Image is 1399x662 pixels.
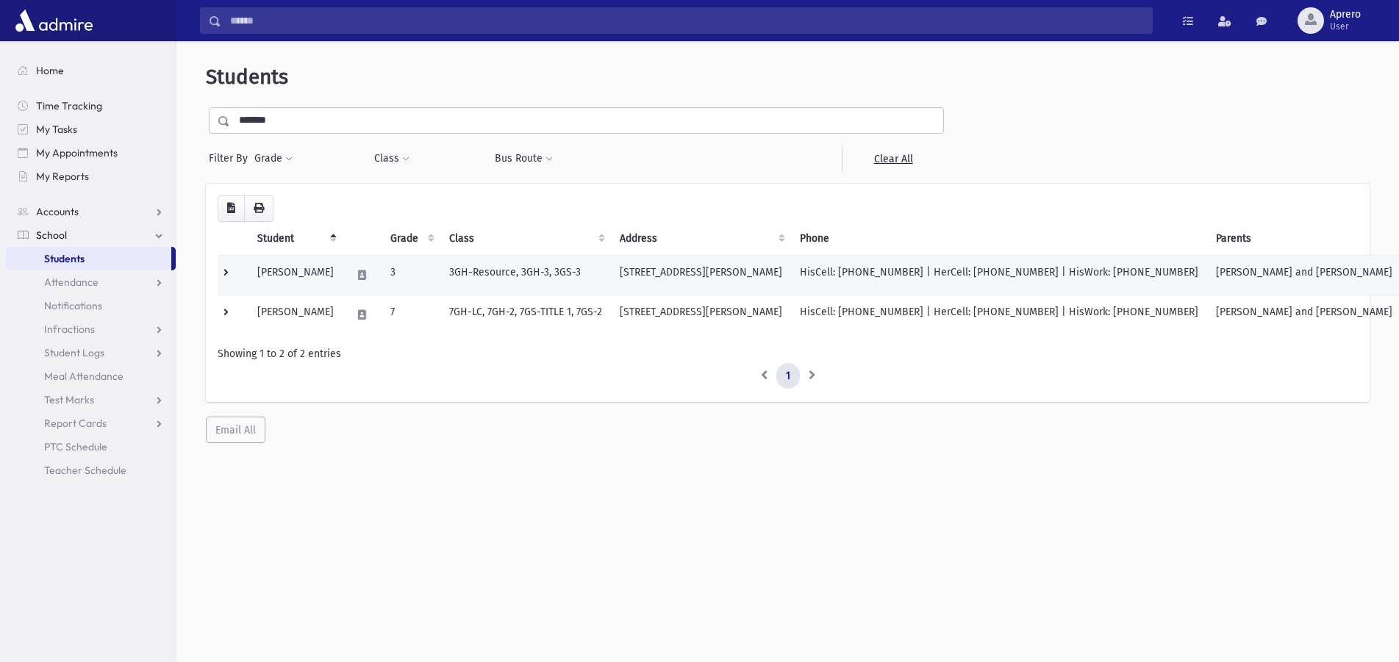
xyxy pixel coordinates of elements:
span: Home [36,64,64,77]
span: My Appointments [36,146,118,159]
th: Grade: activate to sort column ascending [382,222,440,256]
span: Infractions [44,323,95,336]
span: Test Marks [44,393,94,406]
span: User [1330,21,1361,32]
a: My Tasks [6,118,176,141]
td: 3 [382,255,440,295]
button: Grade [254,145,293,172]
button: Bus Route [494,145,554,172]
span: Teacher Schedule [44,464,126,477]
button: Class [373,145,410,172]
a: Notifications [6,294,176,317]
td: [STREET_ADDRESS][PERSON_NAME] [611,255,791,295]
td: 3GH-Resource, 3GH-3, 3GS-3 [440,255,611,295]
a: Test Marks [6,388,176,411]
a: PTC Schedule [6,435,176,458]
a: Infractions [6,317,176,341]
span: Time Tracking [36,99,102,112]
input: Search [221,7,1152,34]
td: HisCell: [PHONE_NUMBER] | HerCell: [PHONE_NUMBER] | HisWork: [PHONE_NUMBER] [791,295,1207,334]
td: 7 [382,295,440,334]
span: My Tasks [36,123,77,136]
span: Students [206,65,288,89]
a: Teacher Schedule [6,458,176,482]
th: Phone [791,222,1207,256]
span: Notifications [44,299,102,312]
a: Report Cards [6,411,176,435]
span: Report Cards [44,417,107,430]
a: Accounts [6,200,176,223]
a: Time Tracking [6,94,176,118]
td: [PERSON_NAME] [248,295,343,334]
a: Student Logs [6,341,176,364]
td: 7GH-LC, 7GH-2, 7GS-TITLE 1, 7GS-2 [440,295,611,334]
button: CSV [218,195,245,222]
span: Meal Attendance [44,370,124,383]
a: 1 [776,363,800,389]
th: Student: activate to sort column descending [248,222,343,256]
button: Print [244,195,273,222]
td: HisCell: [PHONE_NUMBER] | HerCell: [PHONE_NUMBER] | HisWork: [PHONE_NUMBER] [791,255,1207,295]
img: AdmirePro [12,6,96,35]
span: Aprero [1330,9,1361,21]
span: Students [44,252,85,265]
span: School [36,229,67,242]
td: [STREET_ADDRESS][PERSON_NAME] [611,295,791,334]
div: Showing 1 to 2 of 2 entries [218,346,1358,361]
th: Class: activate to sort column ascending [440,222,611,256]
th: Address: activate to sort column ascending [611,222,791,256]
a: Attendance [6,270,176,294]
a: School [6,223,176,247]
td: [PERSON_NAME] [248,255,343,295]
a: My Reports [6,165,176,188]
a: Meal Attendance [6,364,176,388]
a: My Appointments [6,141,176,165]
span: PTC Schedule [44,440,107,453]
a: Home [6,59,176,82]
a: Clear All [842,145,944,172]
a: Students [6,247,171,270]
button: Email All [206,417,265,443]
span: Accounts [36,205,79,218]
span: My Reports [36,170,89,183]
span: Student Logs [44,346,104,359]
span: Filter By [209,151,254,166]
span: Attendance [44,276,99,289]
